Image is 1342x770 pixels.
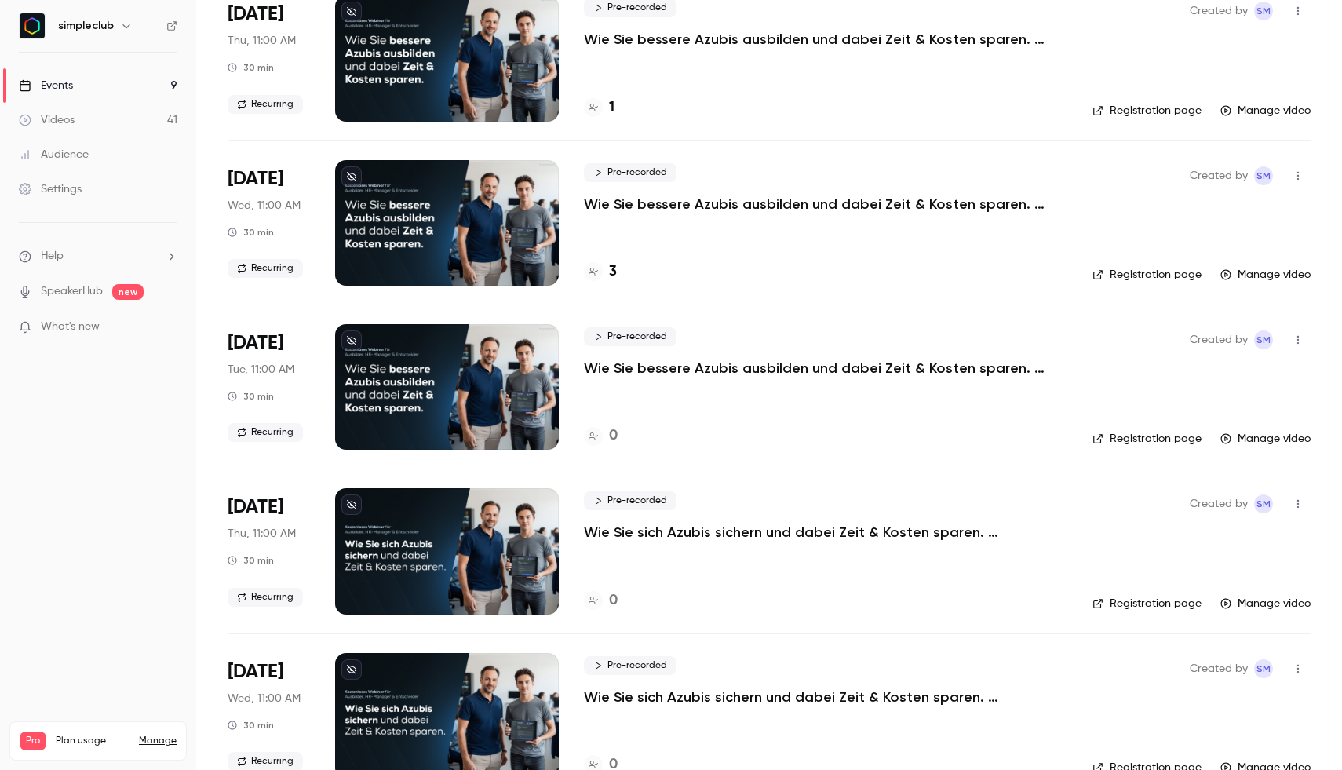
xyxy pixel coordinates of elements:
[228,33,296,49] span: Thu, 11:00 AM
[228,160,310,286] div: Aug 13 Wed, 11:00 AM (Europe/Berlin)
[1256,659,1271,678] span: sM
[584,590,618,611] a: 0
[1190,494,1248,513] span: Created by
[609,97,614,119] h4: 1
[19,78,73,93] div: Events
[584,195,1055,213] a: Wie Sie bessere Azubis ausbilden und dabei Zeit & Kosten sparen. (Mittwoch, 11:00 Uhr)
[609,425,618,447] h4: 0
[1190,330,1248,349] span: Created by
[1254,166,1273,185] span: simpleclub Marketing
[1256,330,1271,349] span: sM
[41,283,103,300] a: SpeakerHub
[20,13,45,38] img: simpleclub
[228,330,283,356] span: [DATE]
[584,97,614,119] a: 1
[1092,596,1202,611] a: Registration page
[20,732,46,750] span: Pro
[139,735,177,747] a: Manage
[19,248,177,265] li: help-dropdown-opener
[228,390,274,403] div: 30 min
[228,659,283,684] span: [DATE]
[228,526,296,542] span: Thu, 11:00 AM
[228,61,274,74] div: 30 min
[228,423,303,442] span: Recurring
[1190,2,1248,20] span: Created by
[159,320,177,334] iframe: Noticeable Trigger
[1254,659,1273,678] span: simpleclub Marketing
[1254,2,1273,20] span: simpleclub Marketing
[41,319,100,335] span: What's new
[1254,330,1273,349] span: simpleclub Marketing
[228,166,283,192] span: [DATE]
[584,656,676,675] span: Pre-recorded
[609,261,617,283] h4: 3
[19,181,82,197] div: Settings
[1256,2,1271,20] span: sM
[58,18,114,34] h6: simpleclub
[1256,494,1271,513] span: sM
[112,284,144,300] span: new
[228,198,301,213] span: Wed, 11:00 AM
[19,112,75,128] div: Videos
[228,226,274,239] div: 30 min
[1220,596,1311,611] a: Manage video
[228,488,310,614] div: Jul 31 Thu, 11:00 AM (Europe/Berlin)
[228,494,283,520] span: [DATE]
[584,425,618,447] a: 0
[1092,103,1202,119] a: Registration page
[584,359,1055,378] a: Wie Sie bessere Azubis ausbilden und dabei Zeit & Kosten sparen. (Dienstag, 11:00 Uhr)
[1190,166,1248,185] span: Created by
[584,688,1055,706] a: Wie Sie sich Azubis sichern und dabei Zeit & Kosten sparen. (Mittwoch, 11:00 Uhr)
[228,362,294,378] span: Tue, 11:00 AM
[228,554,274,567] div: 30 min
[1254,494,1273,513] span: simpleclub Marketing
[584,491,676,510] span: Pre-recorded
[228,719,274,732] div: 30 min
[228,2,283,27] span: [DATE]
[228,324,310,450] div: Aug 12 Tue, 11:00 AM (Europe/Berlin)
[19,147,89,162] div: Audience
[1256,166,1271,185] span: sM
[228,95,303,114] span: Recurring
[1220,103,1311,119] a: Manage video
[1092,431,1202,447] a: Registration page
[584,523,1055,542] a: Wie Sie sich Azubis sichern und dabei Zeit & Kosten sparen. (Donnerstag, 11:00 Uhr)
[1092,267,1202,283] a: Registration page
[228,588,303,607] span: Recurring
[584,327,676,346] span: Pre-recorded
[584,261,617,283] a: 3
[584,163,676,182] span: Pre-recorded
[1190,659,1248,678] span: Created by
[609,590,618,611] h4: 0
[1220,267,1311,283] a: Manage video
[228,259,303,278] span: Recurring
[1220,431,1311,447] a: Manage video
[584,30,1055,49] a: Wie Sie bessere Azubis ausbilden und dabei Zeit & Kosten sparen. (Donnerstag, 11:00 Uhr)
[56,735,129,747] span: Plan usage
[41,248,64,265] span: Help
[228,691,301,706] span: Wed, 11:00 AM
